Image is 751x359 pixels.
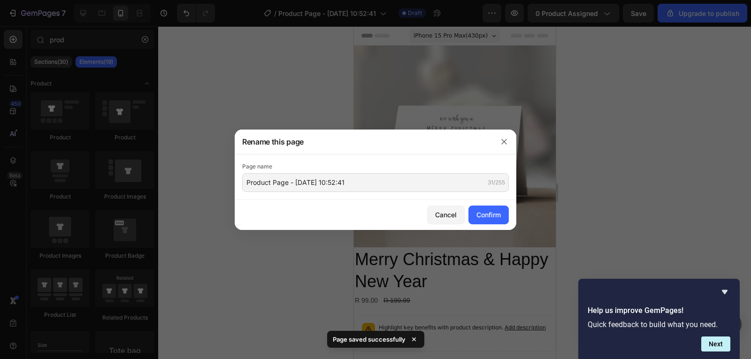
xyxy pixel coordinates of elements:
div: Confirm [476,210,501,220]
span: iPhone 15 Pro Max ( 430 px) [60,5,134,14]
span: sync data [32,307,58,314]
h2: Help us improve GemPages! [588,305,730,316]
button: Hide survey [719,286,730,298]
div: Page name [242,162,509,171]
span: or [25,307,58,314]
button: Confirm [468,206,509,224]
div: R 199.99 [29,267,57,281]
h3: Rename this page [242,136,304,147]
p: Highlight key benefits with product description. [25,297,194,315]
button: Cancel [427,206,465,224]
span: Add description [151,298,192,305]
button: Next question [701,336,730,351]
div: Help us improve GemPages! [588,286,730,351]
div: Cancel [435,210,457,220]
div: 31/255 [488,178,505,187]
p: Page saved successfully [333,335,406,344]
p: Quick feedback to build what you need. [588,320,730,329]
